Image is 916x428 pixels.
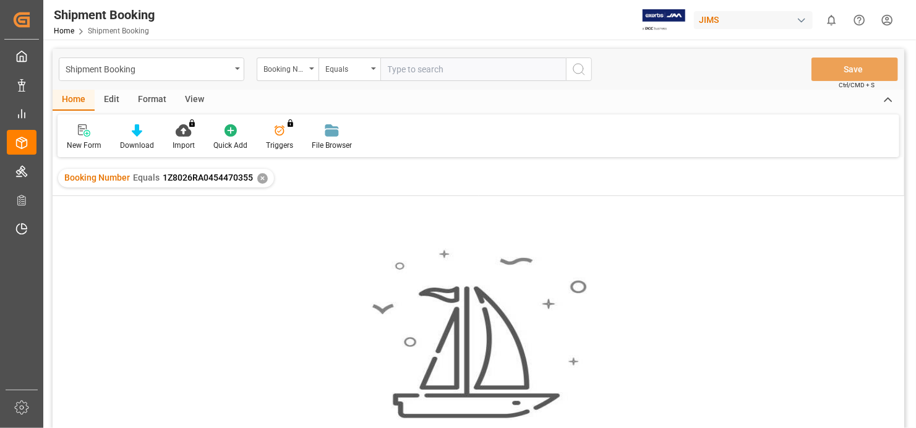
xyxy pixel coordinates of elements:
button: JIMS [694,8,818,32]
a: Home [54,27,74,35]
button: Help Center [845,6,873,34]
div: Edit [95,90,129,111]
span: Booking Number [64,173,130,182]
img: Exertis%20JAM%20-%20Email%20Logo.jpg_1722504956.jpg [643,9,685,31]
div: Equals [325,61,367,75]
div: Download [120,140,154,151]
div: Format [129,90,176,111]
div: ✕ [257,173,268,184]
div: View [176,90,213,111]
span: Equals [133,173,160,182]
input: Type to search [380,58,566,81]
button: open menu [257,58,319,81]
button: open menu [59,58,244,81]
div: Booking Number [263,61,306,75]
div: Shipment Booking [54,6,155,24]
div: File Browser [312,140,352,151]
button: Save [811,58,898,81]
span: Ctrl/CMD + S [839,80,875,90]
img: smooth_sailing.jpeg [370,249,587,420]
button: search button [566,58,592,81]
span: 1Z8026RA0454470355 [163,173,253,182]
button: show 0 new notifications [818,6,845,34]
div: New Form [67,140,101,151]
button: open menu [319,58,380,81]
div: JIMS [694,11,813,29]
div: Quick Add [213,140,247,151]
div: Home [53,90,95,111]
div: Shipment Booking [66,61,231,76]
